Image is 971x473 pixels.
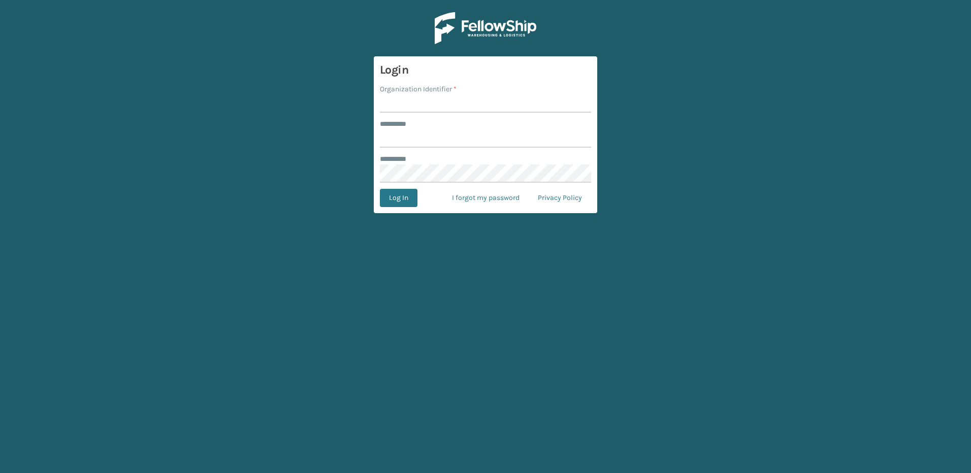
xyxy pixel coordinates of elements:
[380,189,417,207] button: Log In
[435,12,536,44] img: Logo
[443,189,529,207] a: I forgot my password
[380,84,457,94] label: Organization Identifier
[380,62,591,78] h3: Login
[529,189,591,207] a: Privacy Policy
